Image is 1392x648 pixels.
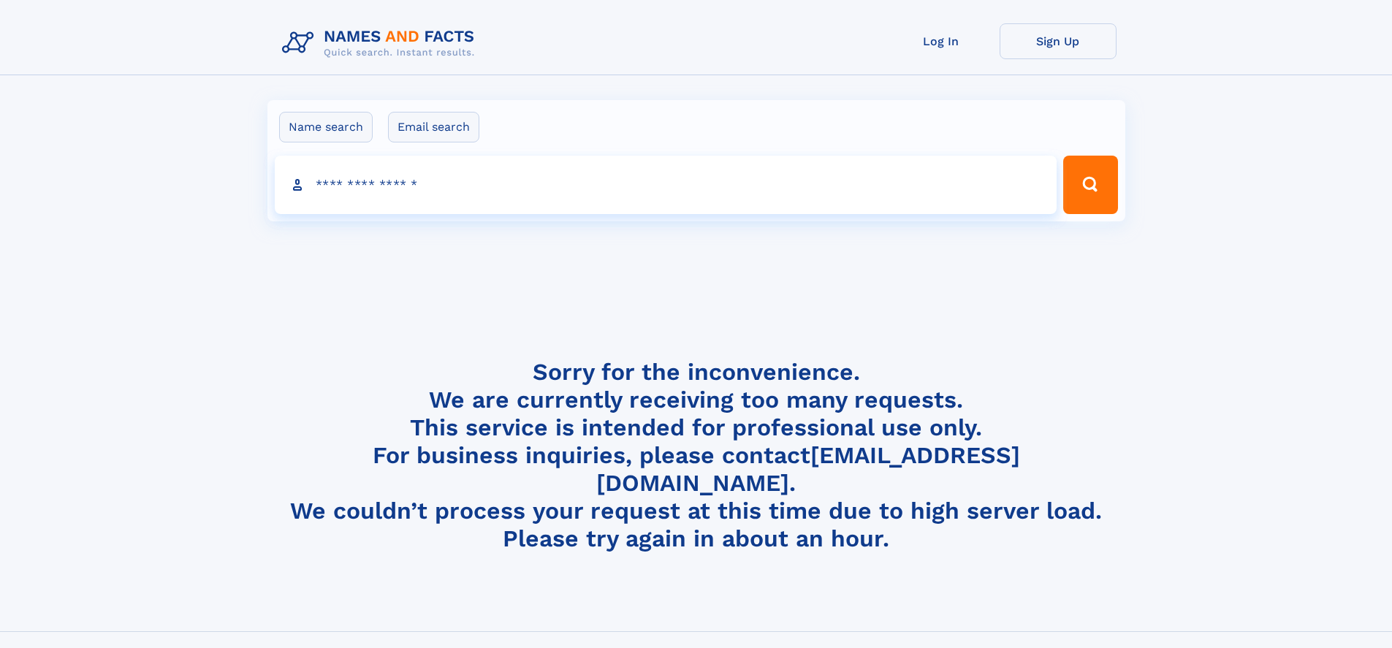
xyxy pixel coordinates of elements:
[276,23,487,63] img: Logo Names and Facts
[1000,23,1117,59] a: Sign Up
[276,358,1117,553] h4: Sorry for the inconvenience. We are currently receiving too many requests. This service is intend...
[279,112,373,142] label: Name search
[596,441,1020,497] a: [EMAIL_ADDRESS][DOMAIN_NAME]
[275,156,1057,214] input: search input
[883,23,1000,59] a: Log In
[1063,156,1117,214] button: Search Button
[388,112,479,142] label: Email search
